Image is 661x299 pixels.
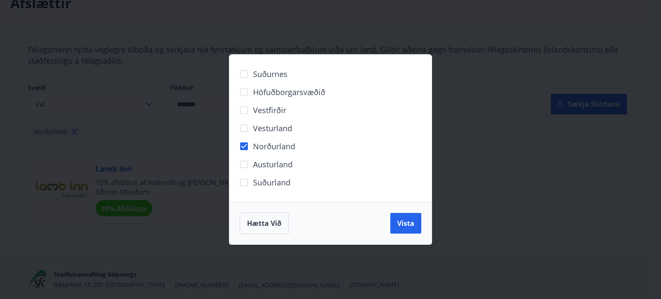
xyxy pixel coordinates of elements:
[253,105,286,116] span: Vestfirðir
[253,177,290,188] span: Suðurland
[247,219,281,228] span: Hætta við
[240,213,289,234] button: Hætta við
[253,68,287,80] span: Suðurnes
[397,219,414,228] span: Vista
[253,86,325,98] span: Höfuðborgarsvæðið
[253,141,295,152] span: Norðurland
[390,213,421,234] button: Vista
[253,123,292,134] span: Vesturland
[253,159,293,170] span: Austurland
